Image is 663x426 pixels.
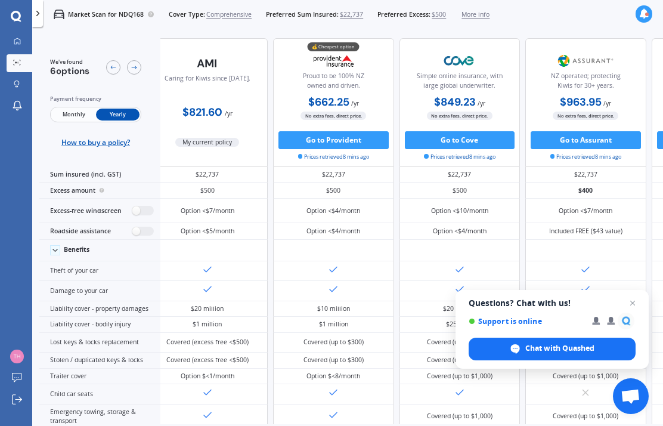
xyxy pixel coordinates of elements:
[147,167,268,183] div: $22,737
[306,372,360,381] div: Option $<8/month
[407,72,513,94] div: Simple online insurance, with large global underwriter.
[427,372,492,381] div: Covered (up to $1,000)
[39,317,160,333] div: Liability cover - bodily injury
[50,94,141,103] div: Payment frequency
[50,65,89,77] span: 6 options
[303,356,364,365] div: Covered (up to $300)
[469,298,636,308] span: Questions? Chat with us!
[340,10,363,19] span: $22,737
[443,304,476,313] div: $20 million
[613,378,649,414] div: Open chat
[317,304,350,313] div: $10 million
[405,131,515,149] button: Go to Cove
[432,10,446,19] span: $500
[166,338,249,347] div: Covered (excess free <$500)
[306,227,360,236] div: Option <$4/month
[427,412,492,421] div: Covered (up to $1,000)
[39,281,160,301] div: Damage to your car
[169,10,205,19] span: Cover Type:
[193,320,222,329] div: $1 million
[533,72,639,94] div: NZ operated; protecting Kiwis for 30+ years.
[525,343,594,354] span: Chat with Quashed
[39,167,160,183] div: Sum insured (incl. GST)
[461,10,489,19] span: More info
[377,10,430,19] span: Preferred Excess:
[431,206,488,215] div: Option <$10/month
[39,301,160,317] div: Liability cover - property damages
[478,99,485,107] span: / yr
[50,58,89,66] span: We've found
[399,167,521,183] div: $22,737
[525,167,646,183] div: $22,737
[68,10,144,19] p: Market Scan for NDQ168
[298,153,370,161] span: Prices retrieved 8 mins ago
[39,183,160,199] div: Excess amount
[550,153,622,161] span: Prices retrieved 8 mins ago
[603,99,611,107] span: / yr
[181,372,234,381] div: Option $<1/month
[399,183,521,199] div: $500
[556,50,615,72] img: Assurant.png
[39,223,160,239] div: Roadside assistance
[181,206,234,215] div: Option <$7/month
[427,112,492,120] span: No extra fees, direct price.
[225,109,233,118] span: / yr
[64,246,89,254] div: Benefits
[281,72,386,94] div: Proud to be 100% NZ owned and driven.
[303,338,364,347] div: Covered (up to $300)
[300,112,366,120] span: No extra fees, direct price.
[39,384,160,405] div: Child car seats
[278,131,389,149] button: Go to Provident
[206,10,252,19] span: Comprehensive
[525,183,646,199] div: $400
[191,304,224,313] div: $20 million
[54,9,64,20] img: car.f15378c7a67c060ca3f3.svg
[39,353,160,369] div: Stolen / duplicated keys & locks
[52,109,95,121] span: Monthly
[319,320,348,329] div: $1 million
[424,153,495,161] span: Prices retrieved 8 mins ago
[434,95,476,109] b: $849.23
[147,183,268,199] div: $500
[446,320,473,329] div: $250,000
[165,74,250,97] div: Caring for Kiwis since [DATE].
[61,138,130,147] span: How to buy a policy?
[469,317,584,326] span: Support is online
[553,412,618,421] div: Covered (up to $1,000)
[308,95,349,109] b: $662.25
[308,42,360,51] div: 💰 Cheapest option
[351,99,359,107] span: / yr
[560,95,602,109] b: $963.95
[427,356,492,365] div: Covered (up to $1,000)
[96,109,140,121] span: Yearly
[266,10,339,19] span: Preferred Sum Insured:
[306,206,360,215] div: Option <$4/month
[175,138,239,147] span: My current policy
[166,356,249,365] div: Covered (excess free <$500)
[39,199,160,224] div: Excess-free windscreen
[553,112,618,120] span: No extra fees, direct price.
[273,167,394,183] div: $22,737
[625,296,640,310] span: Close chat
[10,350,24,363] img: 069b4a6d3f4ed07cf437562b461481e3
[469,338,636,360] div: Chat with Quashed
[549,227,622,236] div: Included FREE ($43 value)
[178,52,237,75] img: AMI-text-1.webp
[433,227,487,236] div: Option <$4/month
[181,227,234,236] div: Option <$5/month
[531,131,641,149] button: Go to Assurant
[427,338,492,347] div: Covered (up to $1,000)
[182,105,222,119] b: $821.60
[273,183,394,199] div: $500
[39,261,160,282] div: Theft of your car
[304,50,363,72] img: Provident.png
[430,50,489,72] img: Cove.webp
[553,372,618,381] div: Covered (up to $1,000)
[559,206,612,215] div: Option <$7/month
[39,369,160,385] div: Trailer cover
[39,333,160,353] div: Lost keys & locks replacement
